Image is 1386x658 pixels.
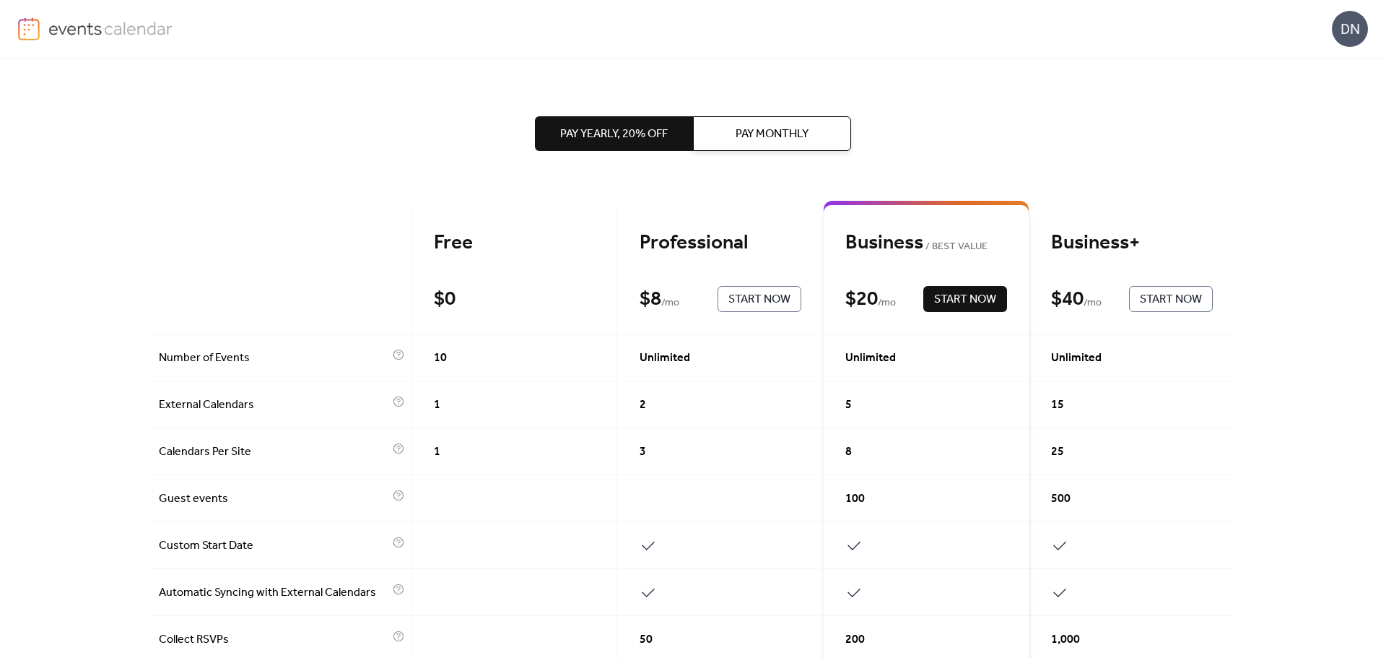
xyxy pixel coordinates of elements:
[159,631,389,649] span: Collect RSVPs
[845,490,865,508] span: 100
[1140,291,1202,308] span: Start Now
[1051,631,1080,649] span: 1,000
[159,490,389,508] span: Guest events
[1051,490,1071,508] span: 500
[1051,230,1213,256] div: Business+
[434,350,447,367] span: 10
[845,287,878,312] div: $ 20
[640,230,801,256] div: Professional
[1051,443,1064,461] span: 25
[535,116,693,151] button: Pay Yearly, 20% off
[923,286,1007,312] button: Start Now
[878,295,896,312] span: / mo
[159,350,389,367] span: Number of Events
[845,631,865,649] span: 200
[923,238,988,256] span: BEST VALUE
[1051,287,1084,312] div: $ 40
[693,116,851,151] button: Pay Monthly
[159,584,389,602] span: Automatic Syncing with External Calendars
[640,397,646,414] span: 2
[434,397,440,414] span: 1
[1332,11,1368,47] div: DN
[845,443,852,461] span: 8
[640,287,661,312] div: $ 8
[1051,350,1102,367] span: Unlimited
[736,126,808,143] span: Pay Monthly
[1051,397,1064,414] span: 15
[159,443,389,461] span: Calendars Per Site
[434,443,440,461] span: 1
[1084,295,1102,312] span: / mo
[661,295,679,312] span: / mo
[934,291,996,308] span: Start Now
[434,230,596,256] div: Free
[728,291,790,308] span: Start Now
[434,287,456,312] div: $ 0
[640,631,653,649] span: 50
[845,230,1007,256] div: Business
[640,443,646,461] span: 3
[560,126,668,143] span: Pay Yearly, 20% off
[159,537,389,555] span: Custom Start Date
[718,286,801,312] button: Start Now
[845,397,852,414] span: 5
[159,397,389,414] span: External Calendars
[48,17,173,39] img: logo-type
[845,350,896,367] span: Unlimited
[1129,286,1213,312] button: Start Now
[18,17,40,40] img: logo
[640,350,690,367] span: Unlimited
